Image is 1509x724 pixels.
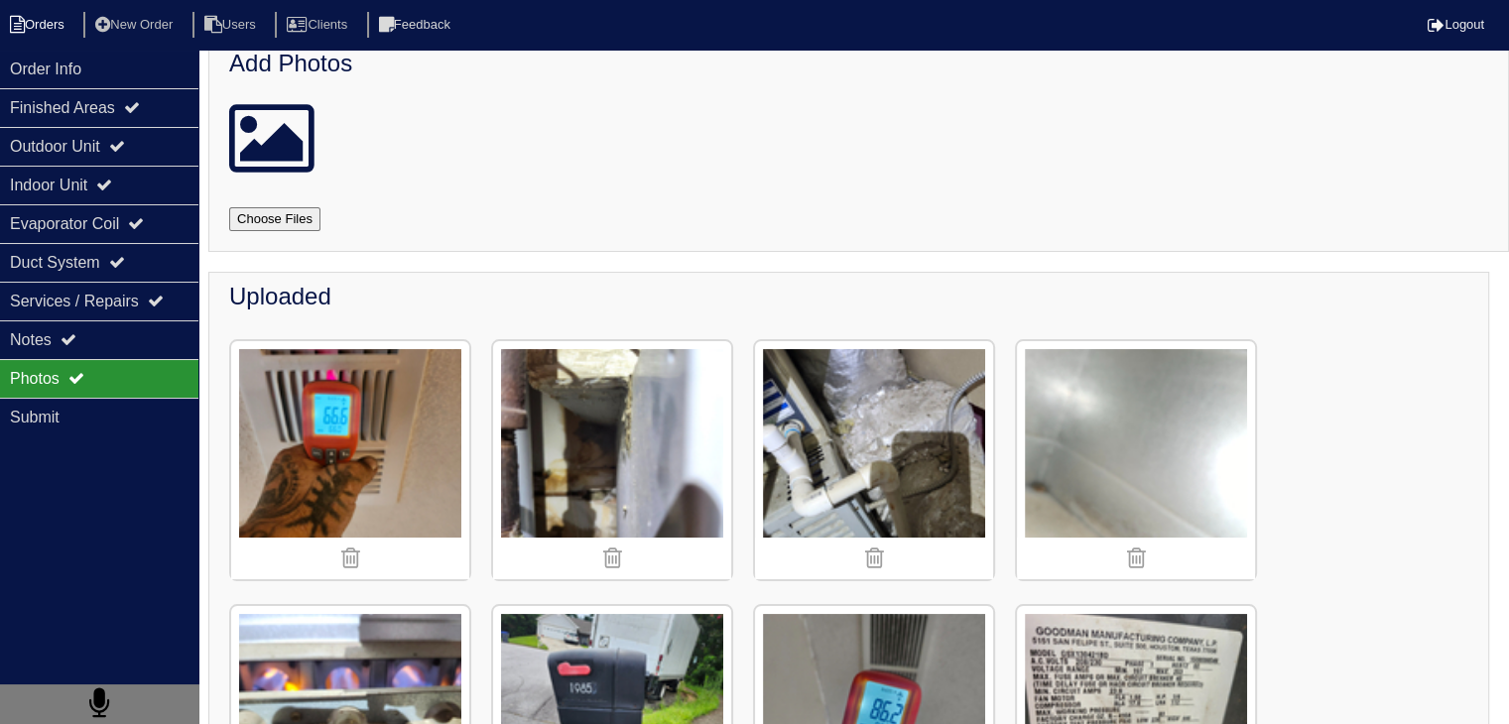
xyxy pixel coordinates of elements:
li: Clients [275,12,363,39]
h4: Add Photos [229,50,1498,78]
img: 46xuekho9zlotnn9rn8okewavtkv [493,341,731,579]
a: Clients [275,17,363,32]
li: Feedback [367,12,466,39]
img: 6kqrlx4qh1b3ccnmxbrvvdv37eqd [231,341,469,579]
h4: Uploaded [229,283,1478,311]
img: qhrh1fs6bfmr3t81032jecd3r1ji [1017,341,1255,579]
img: 9nbpyxx846ot41avzv0n7ohle1nn [755,341,993,579]
a: Logout [1428,17,1484,32]
a: New Order [83,17,189,32]
li: Users [192,12,272,39]
a: Users [192,17,272,32]
li: New Order [83,12,189,39]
